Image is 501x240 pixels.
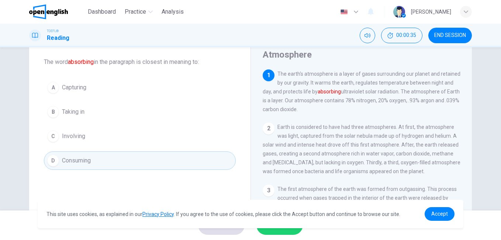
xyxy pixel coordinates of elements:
span: The first atmosphere of the earth was formed from outgassing. This process occurred when gases tr... [263,186,457,227]
font: absorbing [318,89,341,95]
span: The earth's atmosphere is a layer of gases surrounding our planet and retained by our gravity. It... [263,71,460,112]
span: Consuming [62,156,91,165]
div: Hide [381,28,422,43]
button: Analysis [159,5,187,18]
div: C [47,130,59,142]
button: END SESSION [428,28,472,43]
span: Analysis [162,7,184,16]
span: Involving [62,132,85,141]
a: Privacy Policy [142,211,174,217]
div: A [47,82,59,93]
span: This site uses cookies, as explained in our . If you agree to the use of cookies, please click th... [46,211,400,217]
font: absorbing [68,58,94,65]
div: B [47,106,59,118]
button: DConsuming [44,151,236,170]
div: 3 [263,185,274,196]
a: OpenEnglish logo [29,4,85,19]
button: 00:00:35 [381,28,422,43]
button: Practice [122,5,156,18]
img: en [339,9,349,15]
button: CInvolving [44,127,236,145]
div: Mute [360,28,375,43]
div: 1 [263,69,274,81]
span: Earth is considered to have had three atmospheres. At first, the atmosphere was light, captured f... [263,124,460,174]
span: 00:00:35 [396,32,416,38]
button: ACapturing [44,78,236,97]
span: Accept [431,211,448,217]
a: dismiss cookie message [425,207,455,221]
span: Practice [125,7,146,16]
img: OpenEnglish logo [29,4,68,19]
div: cookieconsent [38,200,463,228]
img: Profile picture [393,6,405,18]
button: Dashboard [85,5,119,18]
span: TOEFL® [47,28,59,34]
h1: Reading [47,34,69,42]
div: [PERSON_NAME] [411,7,451,16]
span: END SESSION [434,32,466,38]
div: 2 [263,123,274,134]
div: D [47,155,59,167]
span: Taking in [62,107,84,116]
span: Capturing [62,83,86,92]
span: The word in the paragraph is closest in meaning to: [44,58,236,66]
span: Dashboard [88,7,116,16]
h4: The Formation and Evolution of the Earth's Atmosphere [263,37,458,61]
button: BTaking in [44,103,236,121]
